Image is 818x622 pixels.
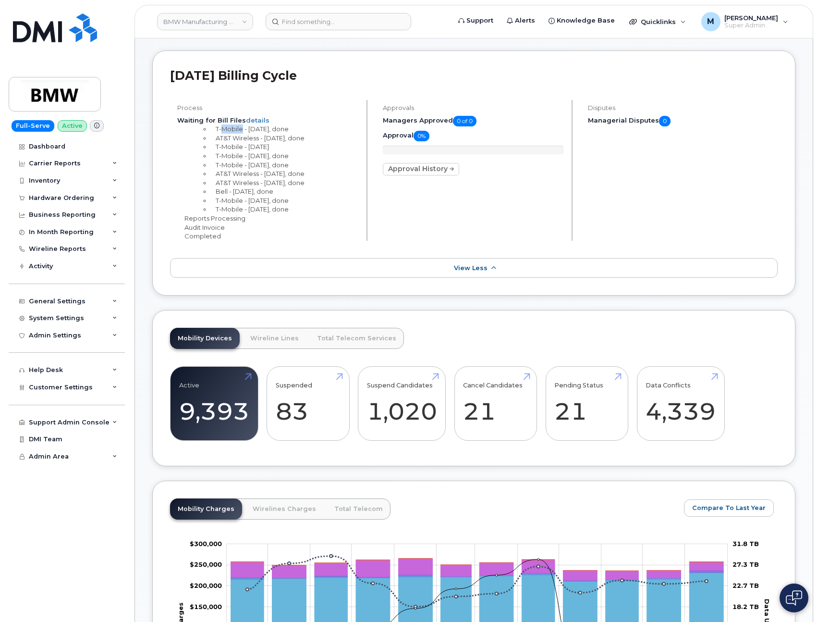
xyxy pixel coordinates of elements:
li: Bell - [DATE], done [211,187,358,196]
a: Knowledge Base [542,11,622,30]
li: Completed [177,232,358,241]
g: $0 [190,582,222,589]
li: T-Mobile - [DATE], done [211,161,358,170]
li: T-Mobile - [DATE], done [211,196,358,205]
li: T-Mobile - [DATE], done [211,124,358,134]
h4: Process [177,104,358,112]
input: Find something... [266,13,411,30]
a: Approval History [383,163,459,175]
tspan: $200,000 [190,582,222,589]
li: AT&T Wireless - [DATE], done [211,134,358,143]
a: Active 9,393 [179,372,249,435]
li: AT&T Wireless - [DATE], done [211,169,358,178]
span: Quicklinks [641,18,676,25]
li: T-Mobile - [DATE], done [211,205,358,214]
h5: Approval [383,131,564,141]
li: AT&T Wireless - [DATE], done [211,178,358,187]
a: Data Conflicts 4,339 [646,372,716,435]
h5: Managers Approved [383,116,564,126]
span: M [707,16,714,27]
span: Super Admin [724,22,778,29]
a: Cancel Candidates 21 [463,372,528,435]
a: Mobility Devices [170,328,240,349]
span: 0 of 0 [453,116,476,126]
tspan: $150,000 [190,602,222,610]
g: Features [231,559,724,580]
span: Support [466,16,493,25]
a: Support [452,11,500,30]
tspan: 18.2 TB [733,602,759,610]
g: $0 [190,560,222,568]
a: details [246,116,269,124]
g: $0 [190,539,222,547]
g: $0 [190,602,222,610]
a: Pending Status 21 [554,372,619,435]
a: Suspended 83 [276,372,341,435]
a: Mobility Charges [170,498,242,520]
h2: [DATE] Billing Cycle [170,68,778,83]
a: Wirelines Charges [245,498,324,520]
span: Knowledge Base [557,16,615,25]
span: 0% [414,131,429,141]
tspan: 27.3 TB [733,560,759,568]
li: Reports Processing [177,214,358,223]
span: Alerts [515,16,535,25]
tspan: $250,000 [190,560,222,568]
span: [PERSON_NAME] [724,14,778,22]
tspan: 31.8 TB [733,539,759,547]
a: Alerts [500,11,542,30]
li: Audit Invoice [177,223,358,232]
h4: Approvals [383,104,564,112]
tspan: $300,000 [190,539,222,547]
img: Open chat [786,590,802,606]
li: T-Mobile - [DATE] [211,142,358,151]
span: 0 [659,116,671,126]
li: T-Mobile - [DATE], done [211,151,358,161]
a: Suspend Candidates 1,020 [367,372,437,435]
span: Compare To Last Year [692,503,766,512]
a: Total Telecom [327,498,391,520]
li: Waiting for Bill Files [177,116,358,125]
a: Total Telecom Services [309,328,404,349]
a: Wireline Lines [243,328,306,349]
div: Mathew [695,12,795,31]
tspan: 22.7 TB [733,582,759,589]
div: Quicklinks [623,12,693,31]
a: BMW Manufacturing Co LLC [157,13,253,30]
h5: Managerial Disputes [588,116,778,126]
button: Compare To Last Year [684,499,774,517]
h4: Disputes [588,104,778,112]
span: View Less [454,264,488,272]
